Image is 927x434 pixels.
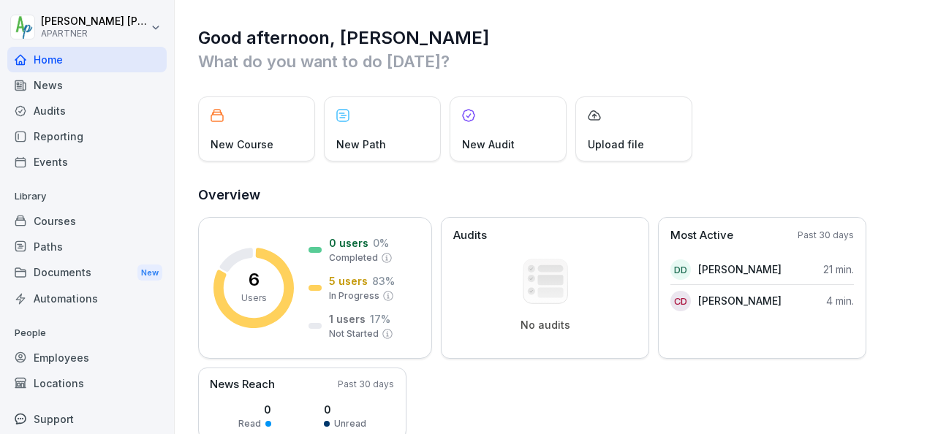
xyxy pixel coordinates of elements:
[211,137,273,152] p: New Course
[41,15,148,28] p: [PERSON_NAME] [PERSON_NAME]
[198,26,905,50] h1: Good afternoon, [PERSON_NAME]
[324,402,366,417] p: 0
[373,235,389,251] p: 0 %
[7,286,167,311] a: Automations
[137,264,162,281] div: New
[210,376,275,393] p: News Reach
[329,251,378,264] p: Completed
[238,402,271,417] p: 0
[670,227,733,244] p: Most Active
[338,378,394,391] p: Past 30 days
[7,123,167,149] a: Reporting
[329,311,366,327] p: 1 users
[7,98,167,123] a: Audits
[7,149,167,175] a: Events
[7,234,167,259] a: Paths
[7,259,167,286] a: DocumentsNew
[7,259,167,286] div: Documents
[7,72,167,98] a: News
[334,417,366,430] p: Unread
[7,406,167,432] div: Support
[370,311,390,327] p: 17 %
[329,235,368,251] p: 0 users
[798,229,854,242] p: Past 30 days
[329,273,368,289] p: 5 users
[521,319,570,332] p: No audits
[462,137,515,152] p: New Audit
[7,185,167,208] p: Library
[7,345,167,370] a: Employees
[241,292,267,305] p: Users
[7,208,167,234] a: Courses
[826,293,854,308] p: 4 min.
[336,137,386,152] p: New Path
[249,271,260,289] p: 6
[329,327,379,340] p: Not Started
[670,259,691,280] div: DD
[823,262,854,277] p: 21 min.
[7,321,167,345] p: People
[198,50,905,73] p: What do you want to do [DATE]?
[7,47,167,72] a: Home
[453,227,487,244] p: Audits
[698,293,782,308] p: [PERSON_NAME]
[238,417,261,430] p: Read
[372,273,395,289] p: 83 %
[588,137,644,152] p: Upload file
[698,262,782,277] p: [PERSON_NAME]
[198,185,905,205] h2: Overview
[41,28,148,39] p: APARTNER
[329,289,379,302] p: In Progress
[7,370,167,396] a: Locations
[670,291,691,311] div: CD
